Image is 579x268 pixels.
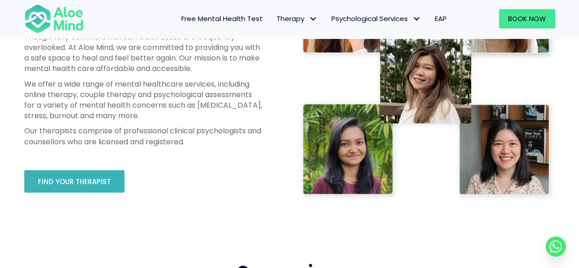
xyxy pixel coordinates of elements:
span: Psychological Services [331,14,421,23]
span: Free Mental Health Test [181,14,263,23]
span: Psychological Services: submenu [410,12,423,26]
a: Psychological ServicesPsychological Services: submenu [325,9,428,28]
a: Whatsapp [546,236,566,257]
span: Find your therapist [38,177,111,186]
nav: Menu [96,9,454,28]
p: Our therapists comprise of professional clinical psychologists and counsellors who are licensed a... [24,126,262,147]
span: Therapy: submenu [307,12,320,26]
a: Book Now [499,9,555,28]
a: EAP [428,9,454,28]
span: Book Now [508,14,546,23]
a: Find your therapist [24,170,124,192]
span: EAP [435,14,447,23]
a: TherapyTherapy: submenu [270,9,325,28]
a: Free Mental Health Test [174,9,270,28]
span: Therapy [276,14,318,23]
p: We offer a wide range of mental healthcare services, including online therapy, couple therapy and... [24,79,262,121]
p: Though very common, mental health issues are frequently overlooked. At Aloe Mind, we are committe... [24,32,262,74]
img: Aloe mind Logo [24,4,84,34]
